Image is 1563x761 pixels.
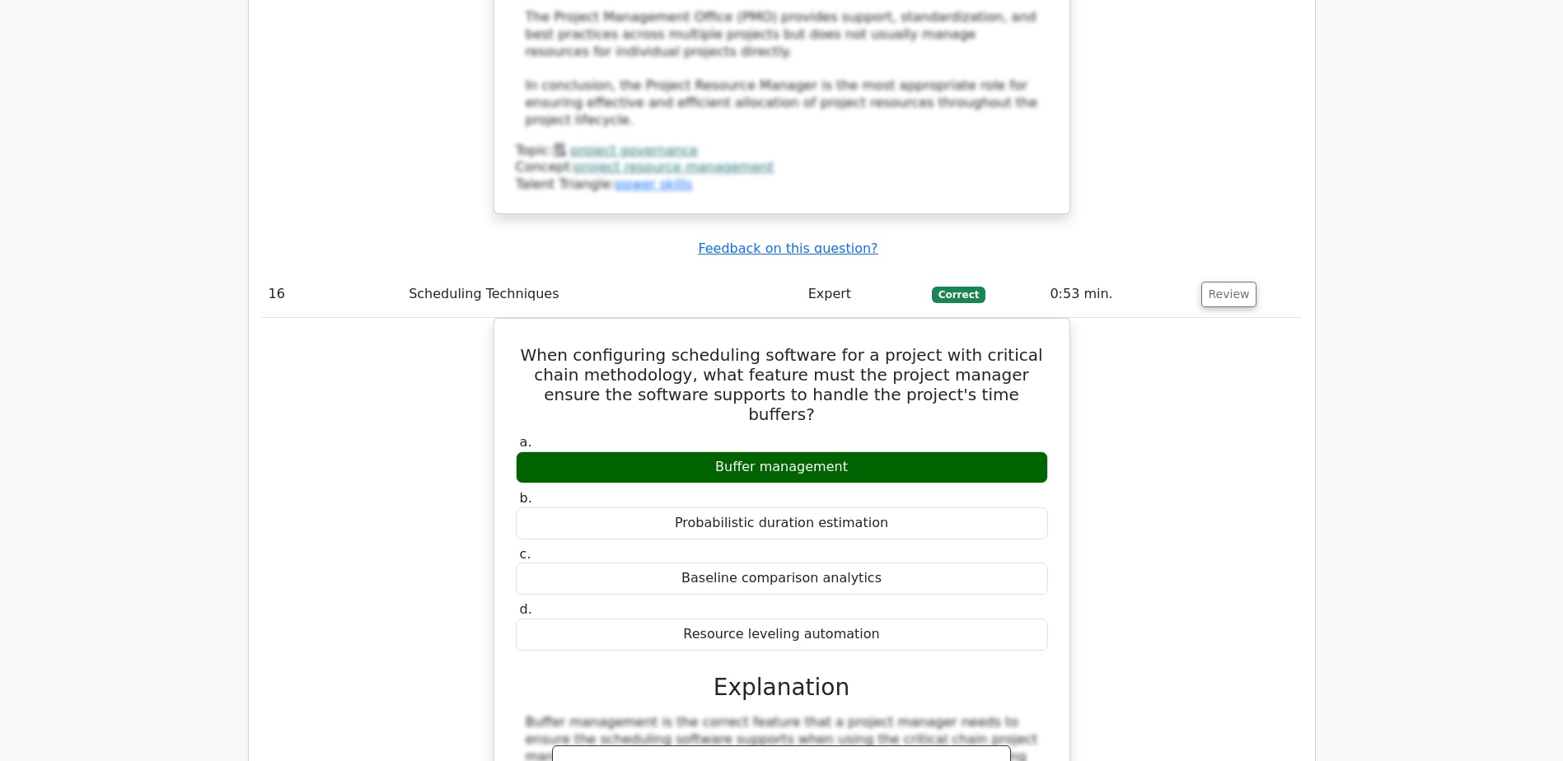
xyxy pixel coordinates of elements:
td: Expert [802,271,925,318]
td: 16 [262,271,403,318]
a: Feedback on this question? [698,240,877,256]
h3: Explanation [526,674,1038,702]
td: 0:53 min. [1043,271,1194,318]
div: Concept: [516,159,1048,176]
span: a. [520,434,532,450]
a: power skills [615,176,692,192]
div: Buffer management [516,451,1048,483]
div: Talent Triangle: [516,142,1048,194]
span: d. [520,601,532,617]
button: Review [1201,282,1257,307]
h5: When configuring scheduling software for a project with critical chain methodology, what feature ... [514,345,1050,424]
a: project governance [570,142,698,158]
a: project resource management [574,159,774,175]
td: Scheduling Techniques [402,271,802,318]
span: c. [520,546,531,562]
div: Topic: [516,142,1048,160]
div: Probabilistic duration estimation [516,507,1048,539]
span: b. [520,490,532,506]
span: Correct [932,287,985,303]
div: Resource leveling automation [516,619,1048,651]
div: Baseline comparison analytics [516,563,1048,595]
